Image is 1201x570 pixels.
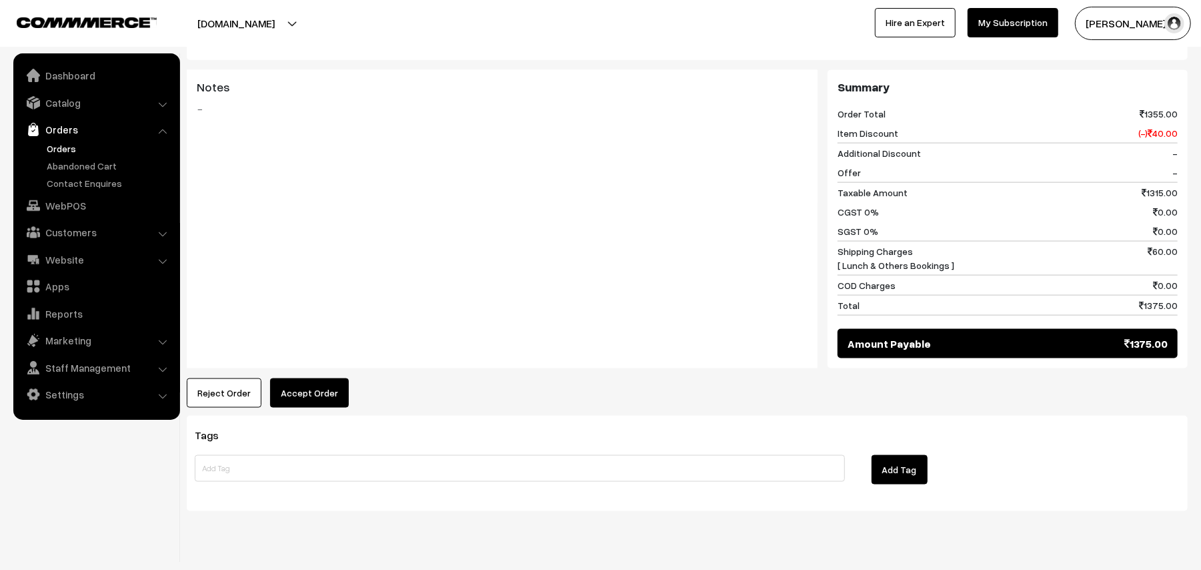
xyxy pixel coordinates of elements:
span: Shipping Charges [ Lunch & Others Bookings ] [838,244,954,272]
a: Marketing [17,328,175,352]
span: Tags [195,429,235,442]
span: 1355.00 [1140,107,1178,121]
button: Reject Order [187,378,261,408]
a: Website [17,248,175,272]
a: Hire an Expert [875,8,956,37]
span: Offer [838,166,861,180]
span: Additional Discount [838,146,921,160]
img: user [1164,13,1184,33]
a: Customers [17,220,175,244]
button: Add Tag [872,455,928,485]
a: Abandoned Cart [43,159,175,173]
a: Staff Management [17,356,175,380]
span: Item Discount [838,126,898,140]
a: Settings [17,382,175,406]
span: (-) 40.00 [1138,126,1178,140]
a: My Subscription [968,8,1058,37]
span: Amount Payable [848,336,931,352]
span: COD Charges [838,278,896,292]
span: 0.00 [1153,205,1178,219]
img: COMMMERCE [17,17,157,27]
a: Apps [17,274,175,298]
blockquote: - [197,101,808,117]
span: 1375.00 [1139,298,1178,312]
a: WebPOS [17,194,175,218]
h3: Summary [838,80,1178,95]
a: Orders [17,117,175,141]
a: COMMMERCE [17,13,133,29]
a: Contact Enquires [43,176,175,190]
span: Total [838,298,860,312]
button: Accept Order [270,378,349,408]
h3: Notes [197,80,808,95]
span: CGST 0% [838,205,879,219]
button: [PERSON_NAME] s… [1075,7,1191,40]
span: - [1172,166,1178,180]
span: - [1172,146,1178,160]
a: Dashboard [17,63,175,87]
span: 0.00 [1153,224,1178,238]
span: SGST 0% [838,224,878,238]
span: 1315.00 [1142,186,1178,200]
a: Catalog [17,91,175,115]
input: Add Tag [195,455,845,482]
span: 1375.00 [1124,336,1168,352]
a: Reports [17,302,175,326]
span: Order Total [838,107,886,121]
span: 60.00 [1148,244,1178,272]
span: Taxable Amount [838,186,908,200]
button: [DOMAIN_NAME] [151,7,321,40]
a: Orders [43,141,175,156]
span: 0.00 [1153,278,1178,292]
